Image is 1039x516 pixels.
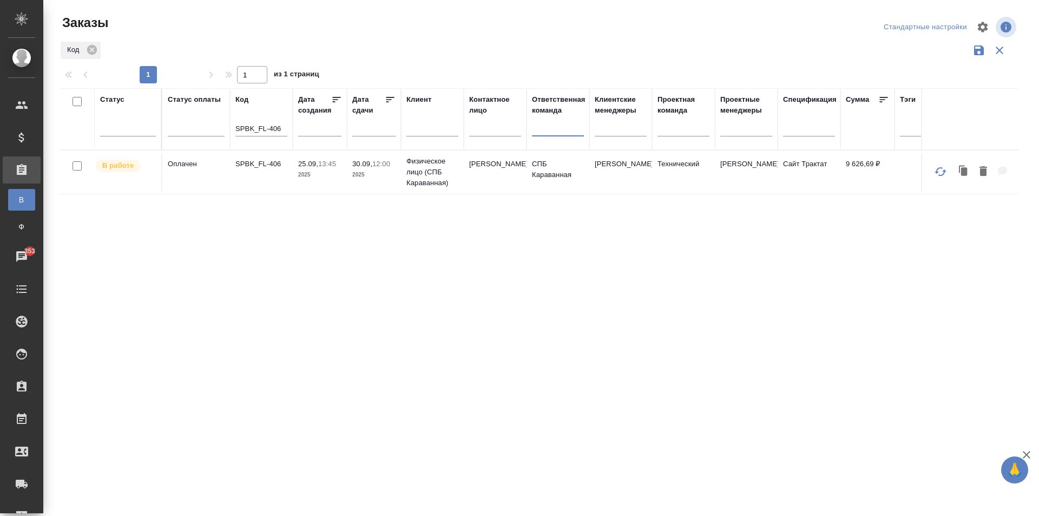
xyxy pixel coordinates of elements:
[969,40,989,61] button: Сохранить фильтры
[846,94,869,105] div: Сумма
[1001,456,1028,484] button: 🙏
[298,94,331,116] div: Дата создания
[589,153,652,191] td: [PERSON_NAME]
[60,14,108,31] span: Заказы
[996,17,1018,37] span: Посмотреть информацию
[352,94,385,116] div: Дата сдачи
[8,189,35,211] a: В
[8,216,35,238] a: Ф
[95,159,156,173] div: Выставляет ПМ после принятия заказа от КМа
[406,94,431,105] div: Клиент
[67,44,83,55] p: Код
[352,160,372,168] p: 30.09,
[595,94,647,116] div: Клиентские менеджеры
[3,243,41,270] a: 353
[783,94,837,105] div: Спецификация
[298,169,341,180] p: 2025
[657,94,709,116] div: Проектная команда
[162,153,230,191] td: Оплачен
[274,68,319,83] span: из 1 страниц
[715,153,778,191] td: [PERSON_NAME]
[298,160,318,168] p: 25.09,
[168,94,221,105] div: Статус оплаты
[1005,459,1024,481] span: 🙏
[318,160,336,168] p: 13:45
[840,153,895,191] td: 9 626,69 ₽
[652,153,715,191] td: Технический
[720,94,772,116] div: Проектные менеджеры
[928,159,953,185] button: Обновить
[372,160,390,168] p: 12:00
[352,169,396,180] p: 2025
[100,94,124,105] div: Статус
[18,246,42,257] span: 353
[14,194,30,205] span: В
[970,14,996,40] span: Настроить таблицу
[953,161,974,183] button: Клонировать
[527,153,589,191] td: СПБ Караванная
[532,94,586,116] div: Ответственная команда
[989,40,1010,61] button: Сбросить фильтры
[469,94,521,116] div: Контактное лицо
[235,94,248,105] div: Код
[881,19,970,36] div: split button
[102,160,134,171] p: В работе
[974,161,992,183] button: Удалить
[14,221,30,232] span: Ф
[406,156,458,188] p: Физическое лицо (СПБ Караванная)
[61,42,101,59] div: Код
[235,159,287,169] p: SPBK_FL-406
[778,153,840,191] td: Сайт Трактат
[900,94,916,105] div: Тэги
[464,153,527,191] td: [PERSON_NAME]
